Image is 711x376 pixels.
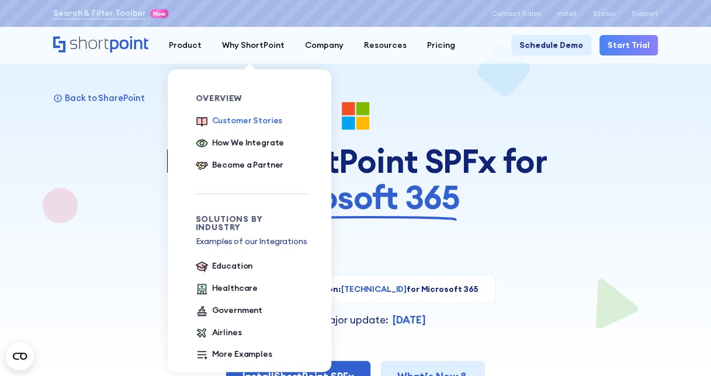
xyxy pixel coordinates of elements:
[599,35,658,55] a: Start Trial
[632,9,658,18] a: Support
[417,35,466,55] a: Pricing
[285,312,389,328] p: Latest Major update:
[196,137,285,151] a: How We Integrate
[212,137,285,149] div: How We Integrate
[341,284,407,294] strong: [TECHNICAL_ID]
[159,35,212,55] a: Product
[427,39,455,51] div: Pricing
[212,304,263,316] div: Government
[196,94,310,102] div: Overview
[53,92,145,103] a: Back to SharePoint
[407,284,478,294] strong: for Microsoft 365
[653,320,711,376] iframe: Chat Widget
[196,114,283,128] a: Customer Stories
[295,35,354,55] a: Company
[557,9,577,18] a: Install
[212,282,258,294] div: Healthcare
[212,114,283,127] div: Customer Stories
[196,326,242,340] a: Airlines
[165,143,256,179] span: Install
[196,282,258,296] a: Healthcare
[354,35,417,55] a: Resources
[196,235,310,248] p: Examples of our Integrations
[251,179,459,215] span: Microsoft 365
[212,159,284,171] div: Become a Partner
[151,143,560,215] h1: ShortPoint SPFx for
[196,304,263,318] a: Government
[212,260,253,272] div: Education
[212,326,242,339] div: Airlines
[169,39,202,51] div: Product
[196,215,310,231] div: Solutions by Industry
[196,159,284,173] a: Become a Partner
[593,9,615,18] a: Status
[364,39,407,51] div: Resources
[393,313,426,326] strong: [DATE]
[305,39,344,51] div: Company
[212,348,272,360] div: More Examples
[53,7,146,19] a: Search & Filter Toolbar
[196,348,272,362] a: More Examples
[196,260,253,274] a: Education
[6,342,34,370] button: Open CMP widget
[53,36,148,54] a: Home
[511,35,591,55] a: Schedule Demo
[212,35,295,55] a: Why ShortPoint
[222,39,285,51] div: Why ShortPoint
[65,92,144,103] p: Back to SharePoint
[491,9,540,18] a: Contact Sales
